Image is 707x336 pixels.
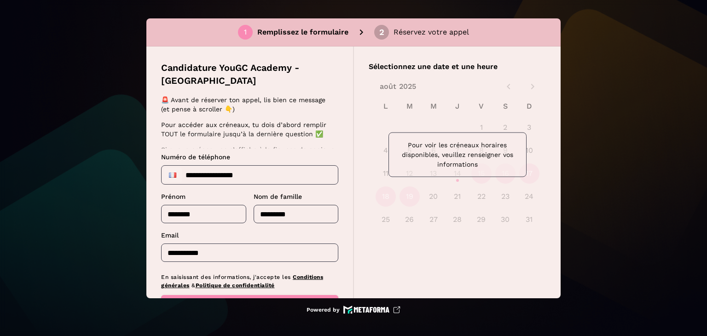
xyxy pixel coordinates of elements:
span: Numéro de téléphone [161,153,230,161]
a: Powered by [307,306,400,314]
p: Sélectionnez une date et une heure [369,61,546,72]
button: Continuer [161,295,338,315]
p: Pour accéder aux créneaux, tu dois d’abord remplir TOUT le formulaire jusqu’à la dernière question ✅ [161,120,336,139]
p: Remplissez le formulaire [257,27,348,38]
p: Powered by [307,306,340,313]
p: Pour voir les créneaux horaires disponibles, veuillez renseigner vos informations [396,140,519,169]
p: 🚨 Avant de réserver ton appel, lis bien ce message (et pense à scroller 👇) [161,95,336,114]
p: En saisissant des informations, j'accepte les [161,273,338,290]
span: Email [161,232,179,239]
span: Nom de famille [254,193,302,200]
div: 1 [244,28,247,36]
div: 2 [379,28,384,36]
p: Réservez votre appel [394,27,469,38]
span: & [191,282,196,289]
div: France: + 33 [163,168,182,182]
p: Si aucun créneau ne s’affiche à la fin, pas de panique : [161,145,336,163]
a: Politique de confidentialité [196,282,275,289]
span: Prénom [161,193,185,200]
p: Candidature YouGC Academy - [GEOGRAPHIC_DATA] [161,61,338,87]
